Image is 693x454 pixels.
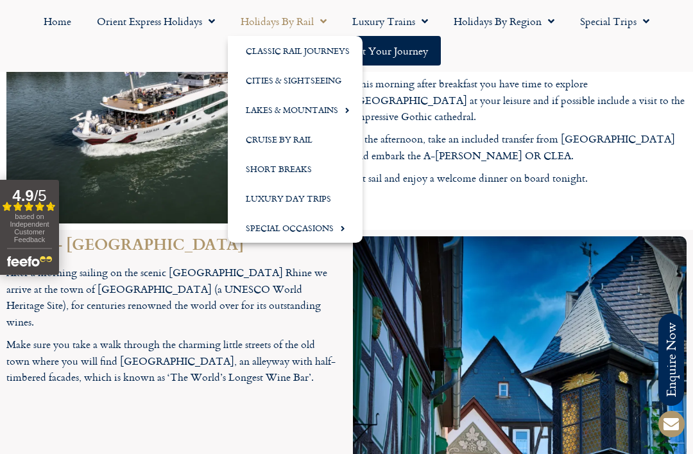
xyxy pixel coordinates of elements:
[228,184,363,213] a: Luxury Day Trips
[228,36,363,243] ul: Holidays by Rail
[567,6,662,36] a: Special Trips
[353,131,687,164] p: In the afternoon, take an included transfer from [GEOGRAPHIC_DATA] and embark the A-[PERSON_NAME]...
[339,6,441,36] a: Luxury Trains
[6,236,340,252] h2: DAY 3 - [GEOGRAPHIC_DATA]
[441,6,567,36] a: Holidays by Region
[228,36,363,65] a: Classic Rail Journeys
[228,154,363,184] a: Short Breaks
[6,336,340,386] p: Make sure you take a walk through the charming little streets of the old town where you will find...
[228,213,363,243] a: Special Occasions
[228,95,363,125] a: Lakes & Mountains
[31,6,84,36] a: Home
[228,6,339,36] a: Holidays by Rail
[84,6,228,36] a: Orient Express Holidays
[6,265,340,330] p: After a morning sailing on the scenic [GEOGRAPHIC_DATA] Rhine we arrive at the town of [GEOGRAPHI...
[353,170,687,187] p: Set sail and enjoy a welcome dinner on board tonight.
[228,125,363,154] a: Cruise by Rail
[353,76,687,125] p: This morning after breakfast you have time to explore [GEOGRAPHIC_DATA] at your leisure and if po...
[6,6,687,65] nav: Menu
[228,65,363,95] a: Cities & Sightseeing
[333,36,441,65] a: Start your Journey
